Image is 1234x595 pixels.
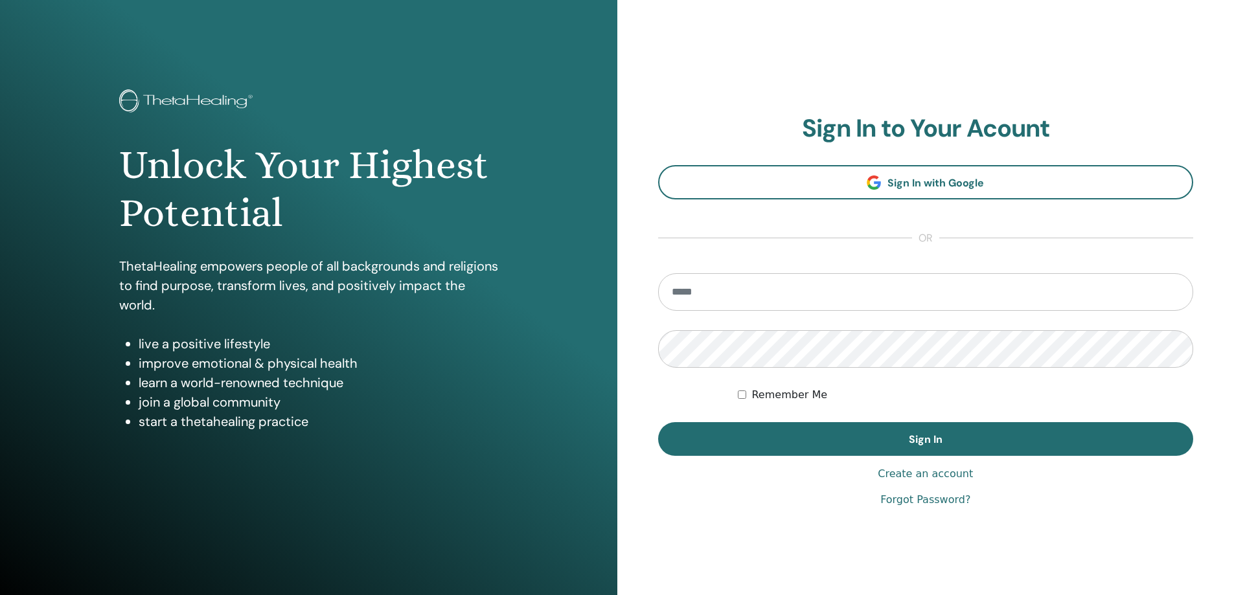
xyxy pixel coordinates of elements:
button: Sign In [658,422,1194,456]
h1: Unlock Your Highest Potential [119,141,498,238]
span: Sign In with Google [887,176,984,190]
a: Forgot Password? [880,492,970,508]
li: join a global community [139,392,498,412]
span: or [912,230,939,246]
label: Remember Me [751,387,827,403]
li: improve emotional & physical health [139,354,498,373]
p: ThetaHealing empowers people of all backgrounds and religions to find purpose, transform lives, a... [119,256,498,315]
h2: Sign In to Your Acount [658,114,1194,144]
a: Sign In with Google [658,165,1194,199]
a: Create an account [878,466,973,482]
li: start a thetahealing practice [139,412,498,431]
span: Sign In [909,432,943,446]
li: live a positive lifestyle [139,334,498,354]
li: learn a world-renowned technique [139,373,498,392]
div: Keep me authenticated indefinitely or until I manually logout [738,387,1193,403]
